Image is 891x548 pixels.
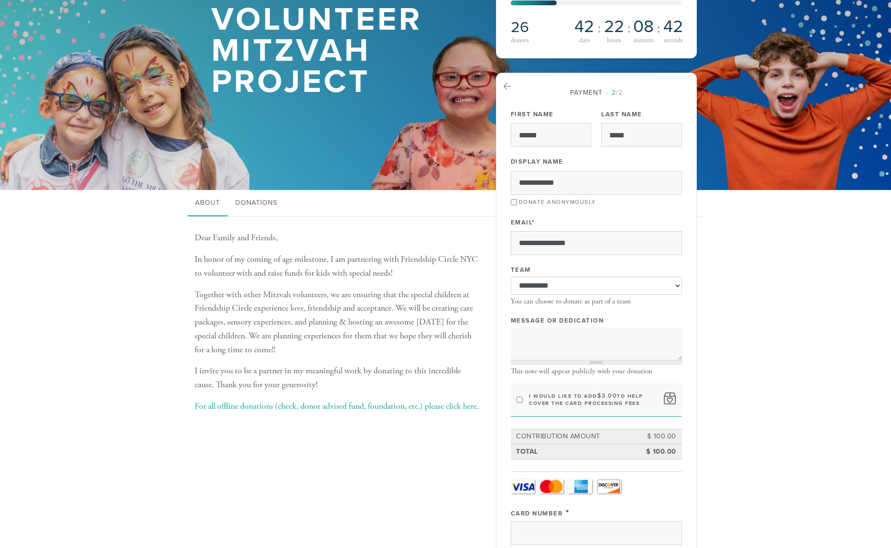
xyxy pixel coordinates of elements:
span: This field is required. [566,507,570,518]
label: Last Name [601,110,642,119]
a: Visa [511,479,535,493]
label: First Name [511,110,554,119]
label: Message or dedication [511,316,604,325]
a: Discover [597,479,621,493]
span: /2 [606,89,623,97]
span: minutes [634,37,653,44]
td: $ 100.00 [635,445,678,459]
span: : [627,21,631,36]
a: About [187,190,228,217]
h2: 26 [511,18,570,36]
p: Dear Family and Friends, [195,231,482,245]
div: You can choose to donate as part of a team [511,297,682,306]
a: Donations [228,190,285,217]
span: : [657,21,660,36]
label: Display Name [511,157,563,166]
td: Total [515,445,635,459]
label: Card Number [511,510,563,517]
p: I invite you to be a partner in my meaningful work by donating to this incredible cause. Thank yo... [195,364,482,392]
span: 42 [663,18,683,35]
span: : [597,21,601,36]
td: $ 100.00 [635,430,678,443]
p: In honor of my coming of age milestone, I am partnering with Friendship Circle NYC to volunteer w... [195,253,482,280]
a: For all offline donations (check, donor advised fund, foundation, etc.) please click here. [195,401,479,412]
span: 42 [574,18,594,35]
p: Together with other Mitzvah volunteers, we are ensuring that the special children at Friendship C... [195,288,482,357]
a: MasterCard [539,479,563,493]
div: donors [511,37,570,44]
label: Team [511,266,531,274]
span: 2 [612,89,616,97]
a: Amex [568,479,592,493]
span: days [579,37,590,44]
span: 08 [633,18,654,35]
h1: Volunteer Mitzvah Project [211,4,465,97]
label: Donate Anonymously [519,199,596,205]
div: This note will appear publicly with your donation [511,367,682,376]
span: $ [597,392,602,400]
span: 22 [604,18,624,35]
div: Payment [511,88,682,98]
label: I would like to add to help cover the card processing fees [529,392,658,407]
label: Email [511,218,535,227]
span: hours [607,37,621,44]
span: 3.00 [602,392,617,400]
span: seconds [664,37,682,44]
span: This field is required. [532,219,535,226]
td: Contribution Amount [515,430,635,443]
